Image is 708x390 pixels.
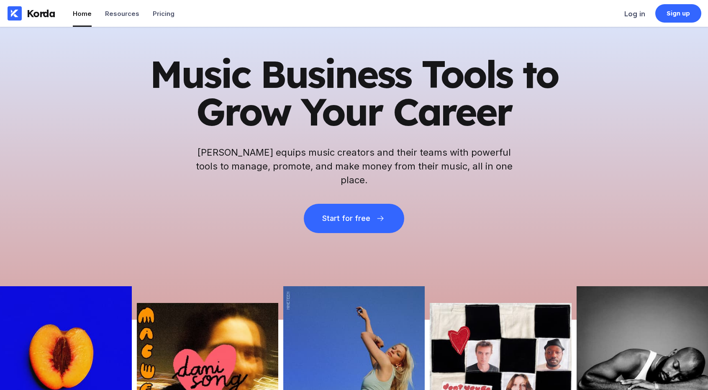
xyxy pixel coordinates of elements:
[149,55,559,131] h1: Music Business Tools to Grow Your Career
[322,214,370,223] div: Start for free
[655,4,701,23] a: Sign up
[27,7,55,20] div: Korda
[304,204,404,233] button: Start for free
[153,10,174,18] div: Pricing
[195,146,513,187] h2: [PERSON_NAME] equips music creators and their teams with powerful tools to manage, promote, and m...
[73,10,92,18] div: Home
[624,10,645,18] div: Log in
[105,10,139,18] div: Resources
[667,9,690,18] div: Sign up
